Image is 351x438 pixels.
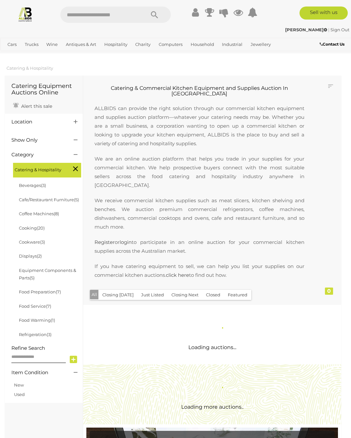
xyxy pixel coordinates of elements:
[90,290,99,299] button: All
[51,318,55,323] span: (1)
[20,103,52,109] span: Alert this sale
[56,289,61,294] span: (7)
[7,65,53,71] a: Catering & Hospitality
[300,7,348,20] a: Sell with us
[188,39,217,50] a: Household
[22,39,41,50] a: Trucks
[19,211,59,216] a: Coffee Machines(8)
[285,27,327,32] strong: [PERSON_NAME]
[19,239,45,245] a: Cookware(3)
[41,183,46,188] span: (3)
[11,152,64,158] h4: Category
[120,239,132,245] a: login
[224,290,251,300] button: Featured
[74,197,79,202] span: (5)
[95,239,115,245] a: Register
[19,197,79,202] a: Cafe/Restaurant Furniture(5)
[88,85,311,97] h2: Catering & Commercial Kitchen Equipment and Supplies Auction In [GEOGRAPHIC_DATA]
[138,7,171,23] button: Search
[19,304,51,309] a: Food Service(7)
[325,288,333,295] div: 0
[5,50,22,61] a: Office
[168,290,202,300] button: Closing Next
[5,39,19,50] a: Cars
[320,41,346,48] a: Contact Us
[44,39,60,50] a: Wine
[40,239,45,245] span: (3)
[88,97,311,148] p: ALLBIDS can provide the right solution through our commercial kitchen equipment and supplies auct...
[37,225,45,231] span: (20)
[14,392,25,397] a: Used
[330,27,349,32] a: Sign Out
[219,39,245,50] a: Industrial
[88,238,311,255] p: or to participate in an online auction for your commercial kitchen supplies across the Australian...
[133,39,153,50] a: Charity
[14,382,24,388] a: New
[25,50,44,61] a: Sports
[47,332,51,337] span: (3)
[98,290,138,300] button: Closing [DATE]
[328,27,329,32] span: |
[11,101,54,110] a: Alert this sale
[88,262,311,279] p: If you have catering equipment to sell, we can help you list your supplies on our commercial kitc...
[248,39,273,50] a: Jewellery
[63,39,99,50] a: Antiques & Art
[19,268,76,280] a: Equipment Components & Parts(5)
[11,137,64,143] h4: Show Only
[181,404,243,410] span: Loading more auctions..
[11,83,76,96] h1: Catering Equipment Auctions Online
[46,304,51,309] span: (7)
[30,275,35,280] span: (5)
[19,332,51,337] a: Refrigeration(3)
[88,154,311,190] p: We are an online auction platform that helps you trade in your supplies for your commercial kitch...
[19,253,42,259] a: Displays(2)
[54,211,59,216] span: (8)
[320,42,344,47] b: Contact Us
[19,225,45,231] a: Cooking(20)
[15,164,64,174] span: Catering & Hospitality
[11,119,64,125] h4: Location
[202,290,224,300] button: Closed
[137,290,168,300] button: Just Listed
[285,27,328,32] a: [PERSON_NAME]
[156,39,185,50] a: Computers
[19,289,61,294] a: Food Preparation(7)
[88,196,311,231] p: We receive commercial kitchen supplies such as meat slicers, kitchen shelving and benches. We auc...
[188,344,236,350] span: Loading auctions...
[19,183,46,188] a: Beverages(3)
[166,272,189,278] a: click here
[18,7,33,22] img: Allbids.com.au
[37,253,42,259] span: (2)
[19,318,55,323] a: Food Warming(1)
[102,39,130,50] a: Hospitality
[11,346,81,351] h4: Refine Search
[47,50,98,61] a: [GEOGRAPHIC_DATA]
[11,370,64,375] h4: Item Condition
